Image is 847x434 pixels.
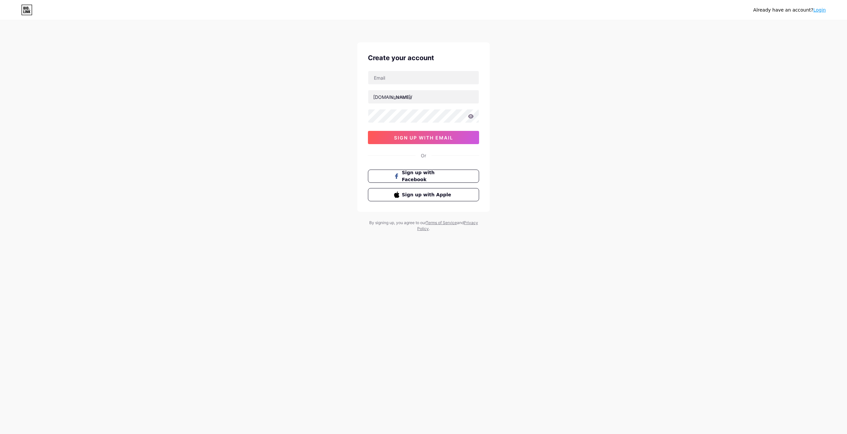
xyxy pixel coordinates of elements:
[373,94,412,100] div: [DOMAIN_NAME]/
[368,170,479,183] button: Sign up with Facebook
[394,135,453,140] span: sign up with email
[813,7,826,13] a: Login
[402,191,453,198] span: Sign up with Apple
[421,152,426,159] div: Or
[367,220,480,232] div: By signing up, you agree to our and .
[368,90,479,103] input: username
[368,188,479,201] button: Sign up with Apple
[368,53,479,63] div: Create your account
[402,169,453,183] span: Sign up with Facebook
[368,131,479,144] button: sign up with email
[753,7,826,14] div: Already have an account?
[368,71,479,84] input: Email
[426,220,457,225] a: Terms of Service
